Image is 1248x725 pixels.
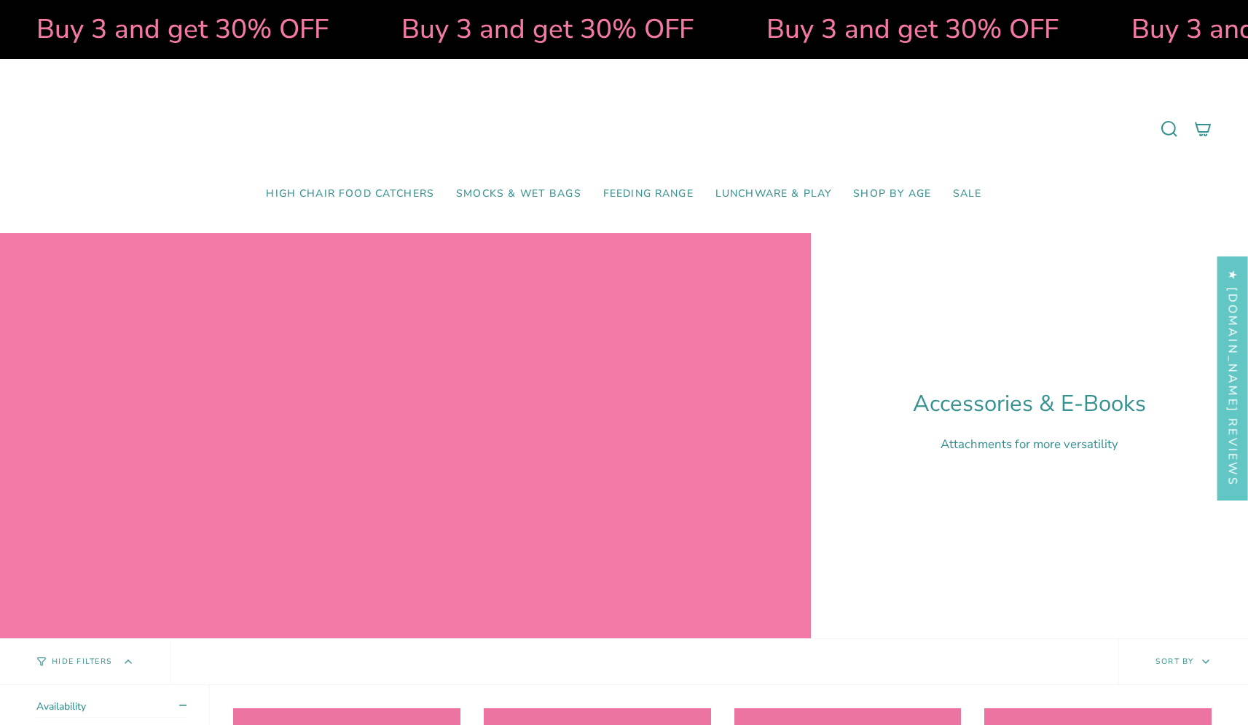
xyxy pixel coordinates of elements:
[36,699,86,713] span: Availability
[445,177,592,211] a: Smocks & Wet Bags
[255,177,445,211] a: High Chair Food Catchers
[36,699,187,718] summary: Availability
[456,188,581,200] span: Smocks & Wet Bags
[842,177,942,211] a: Shop by Age
[1155,656,1194,667] span: Sort by
[603,188,694,200] span: Feeding Range
[705,177,842,211] a: Lunchware & Play
[715,188,831,200] span: Lunchware & Play
[592,177,705,211] a: Feeding Range
[498,81,750,177] a: Mumma’s Little Helpers
[334,11,626,47] strong: Buy 3 and get 30% OFF
[853,188,931,200] span: Shop by Age
[52,658,112,666] span: Hide Filters
[699,11,991,47] strong: Buy 3 and get 30% OFF
[1217,256,1248,500] div: Click to open Judge.me floating reviews tab
[913,391,1146,418] h1: Accessories & E-Books
[1118,639,1248,684] button: Sort by
[913,436,1146,452] p: Attachments for more versatility
[266,188,434,200] span: High Chair Food Catchers
[953,188,982,200] span: SALE
[942,177,993,211] a: SALE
